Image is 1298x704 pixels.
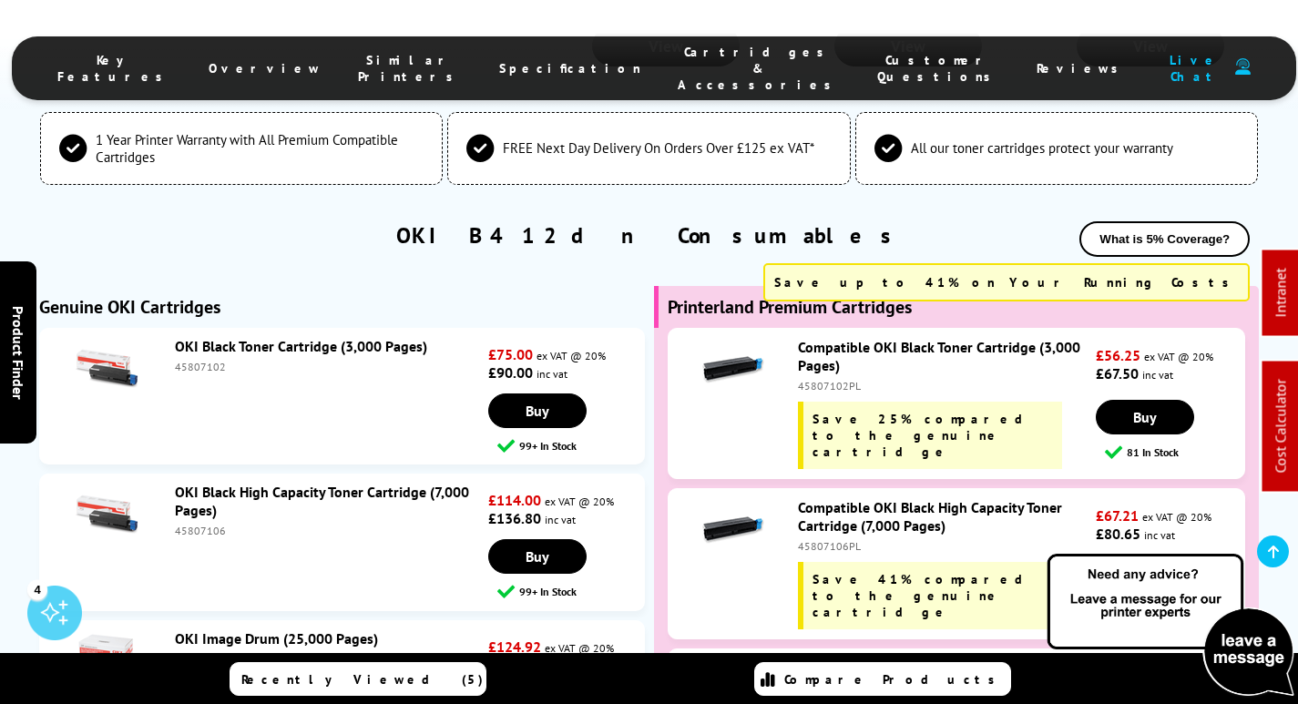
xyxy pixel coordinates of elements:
img: Open Live Chat window [1043,551,1298,700]
img: OKI Black High Capacity Toner Cartridge (7,000 Pages) [75,483,138,546]
span: Similar Printers [358,52,463,85]
img: Compatible OKI Black Toner Cartridge (3,000 Pages) [701,338,765,402]
span: All our toner cartridges protect your warranty [911,139,1173,157]
strong: £114.00 [488,491,541,509]
span: Save 25% compared to the genuine cartridge [813,411,1041,460]
span: Customer Questions [877,52,1000,85]
span: ex VAT @ 20% [1142,510,1211,524]
strong: £90.00 [488,363,533,382]
div: 45807102 [175,360,485,373]
span: ex VAT @ 20% [537,349,606,362]
strong: £75.00 [488,345,533,363]
a: OKI Black High Capacity Toner Cartridge (7,000 Pages) [175,483,469,519]
strong: £136.80 [488,509,541,527]
strong: £80.65 [1096,525,1140,543]
span: Compare Products [784,671,1005,688]
span: Overview [209,60,322,77]
span: ex VAT @ 20% [1144,350,1213,363]
span: ex VAT @ 20% [545,641,614,655]
b: Genuine OKI Cartridges [39,295,220,319]
span: Key Features [57,52,172,85]
span: Buy [526,402,549,420]
strong: £56.25 [1096,346,1140,364]
img: OKI Image Drum (25,000 Pages) [75,629,138,693]
strong: £124.92 [488,638,541,656]
div: 99+ In Stock [497,583,644,600]
a: OKI Image Drum (25,000 Pages) [175,629,378,648]
span: Buy [526,547,549,566]
div: 81 In Stock [1105,444,1244,461]
span: FREE Next Day Delivery On Orders Over £125 ex VAT* [503,139,814,157]
strong: £67.21 [1096,506,1139,525]
a: Cost Calculator [1272,380,1290,474]
a: Compare Products [754,662,1011,696]
span: 1 Year Printer Warranty with All Premium Compatible Cartridges [96,131,424,166]
span: inc vat [1144,528,1175,542]
div: 44574302 [175,652,485,666]
span: Specification [499,60,641,77]
img: Compatible OKI Black High Capacity Toner Cartridge (7,000 Pages) [701,498,765,562]
span: Reviews [1037,60,1128,77]
a: OKI B412dn Consumables [396,221,903,250]
div: 45807106 [175,524,485,537]
div: 4 [27,579,47,599]
span: Buy [1133,408,1157,426]
div: 45807102PL [798,379,1091,393]
strong: £67.50 [1096,364,1139,383]
span: Product Finder [9,305,27,399]
span: Cartridges & Accessories [678,44,841,93]
a: Compatible OKI Black High Capacity Toner Cartridge (7,000 Pages) [798,498,1062,535]
div: Save up to 41% on Your Running Costs [763,263,1250,301]
img: OKI Black Toner Cartridge (3,000 Pages) [75,337,138,401]
button: What is 5% Coverage? [1079,221,1250,257]
div: 99+ In Stock [497,437,644,454]
span: inc vat [545,513,576,526]
span: Recently Viewed (5) [241,671,484,688]
a: OKI Black Toner Cartridge (3,000 Pages) [175,337,427,355]
span: inc vat [1142,368,1173,382]
img: user-headset-duotone.svg [1235,58,1251,76]
div: 45807106PL [798,539,1091,553]
a: Recently Viewed (5) [230,662,486,696]
span: ex VAT @ 20% [545,495,614,508]
span: inc vat [537,367,567,381]
a: Intranet [1272,269,1290,318]
span: Live Chat [1164,52,1226,85]
b: Printerland Premium Cartridges [668,295,912,319]
a: Compatible OKI Black Toner Cartridge (3,000 Pages) [798,338,1080,374]
span: Save 41% compared to the genuine cartridge [813,571,1041,620]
